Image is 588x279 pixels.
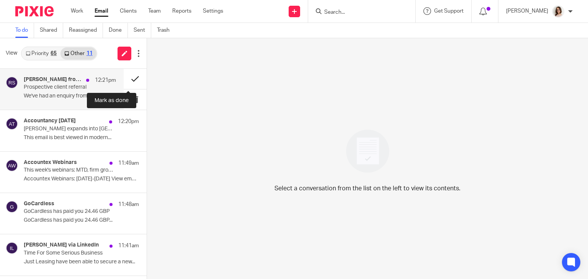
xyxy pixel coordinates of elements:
p: This email is best viewed in modern... [24,135,139,141]
a: Work [71,7,83,15]
a: Reassigned [69,23,103,38]
a: Other11 [60,47,96,60]
p: Just Leasing have been able to secure a new... [24,259,139,265]
span: Get Support [434,8,464,14]
p: 11:48am [118,201,139,208]
a: Done [109,23,128,38]
h4: Accountancy [DATE] [24,118,76,124]
p: Prospective client referral [24,84,98,91]
div: 11 [87,51,93,56]
img: image [341,125,394,178]
a: Shared [40,23,63,38]
a: Clients [120,7,137,15]
p: 12:20pm [118,118,139,125]
span: View [6,49,17,57]
img: svg%3E [6,242,18,254]
h4: GoCardless [24,201,54,207]
p: Accountex Webinars: [DATE]-[DATE] View email in... [24,176,139,182]
p: 11:49am [118,159,139,167]
img: svg%3E [6,201,18,213]
p: 12:21pm [95,76,116,84]
a: To do [15,23,34,38]
img: Caroline%20-%20HS%20-%20LI.png [552,5,564,18]
img: svg%3E [6,159,18,172]
a: Priority65 [22,47,60,60]
div: 65 [51,51,57,56]
p: 11:41am [118,242,139,250]
a: Team [148,7,161,15]
img: svg%3E [6,118,18,130]
h4: [PERSON_NAME] from [PERSON_NAME]’s Substack [24,76,82,83]
a: Email [95,7,108,15]
p: GoCardless has paid you 24.46 GBP... [24,217,139,224]
p: [PERSON_NAME] [506,7,548,15]
p: GoCardless has paid you 24.46 GBP [24,208,116,215]
h4: Accountex Webinars [24,159,77,166]
p: We've had an enquiry from a client that needs... [24,93,116,99]
img: Pixie [15,6,54,16]
input: Search [323,9,392,16]
p: This week's webinars: MTD, firm growth and more... [24,167,116,174]
h4: [PERSON_NAME] via LinkedIn [24,242,99,248]
p: Time For Some Serious Business [24,250,116,256]
a: Trash [157,23,175,38]
img: svg%3E [6,76,18,89]
a: Sent [134,23,151,38]
a: Settings [203,7,223,15]
p: [PERSON_NAME] expands into [GEOGRAPHIC_DATA] with [PERSON_NAME] [PERSON_NAME] acquisition [24,126,116,132]
p: Select a conversation from the list on the left to view its contents. [274,184,461,193]
a: Reports [172,7,191,15]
